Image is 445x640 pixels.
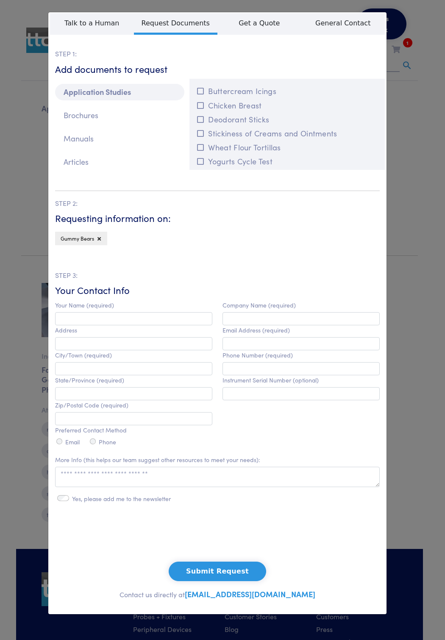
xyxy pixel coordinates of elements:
label: Phone [99,438,116,446]
label: State/Province (required) [55,377,124,384]
span: Request Documents [134,13,218,35]
label: Yes, please add me to the newsletter [72,495,171,502]
label: Your Name (required) [55,302,114,309]
p: Contact us directly at [55,588,380,601]
button: Deodorant Sticks [195,112,380,126]
p: Manuals [55,130,184,147]
button: Wheat Flour Tortillas [195,140,380,154]
span: General Contact [301,13,385,33]
label: Zip/Postal Code (required) [55,402,128,409]
span: Get a Quote [217,13,301,33]
span: Talk to a Human [50,13,134,33]
h6: Add documents to request [55,63,380,76]
p: STEP 2: [55,198,380,209]
button: Yogurts Cycle Test [195,154,380,168]
p: Application Studies [55,84,184,100]
label: More Info (this helps our team suggest other resources to meet your needs): [55,456,260,463]
label: Email [65,438,80,446]
p: Brochures [55,107,184,124]
label: Email Address (required) [222,327,290,334]
p: Articles [55,154,184,170]
button: Submit Request [169,562,266,581]
span: Gummy Bears [61,235,94,242]
label: Company Name (required) [222,302,296,309]
label: Preferred Contact Method [55,427,127,434]
h6: Requesting information on: [55,212,380,225]
button: Buttercream Icings [195,84,380,98]
p: STEP 3: [55,270,380,281]
button: Stickiness of Creams and Ointments [195,126,380,140]
h6: Your Contact Info [55,284,380,297]
button: Toothpaste - [PERSON_NAME] Control Gel [195,169,380,183]
label: Phone Number (required) [222,352,293,359]
p: STEP 1: [55,48,380,59]
button: Chicken Breast [195,98,380,112]
label: Instrument Serial Number (optional) [222,377,319,384]
label: City/Town (required) [55,352,112,359]
iframe: reCAPTCHA [153,520,282,553]
label: Address [55,327,77,334]
a: [EMAIL_ADDRESS][DOMAIN_NAME] [185,589,315,599]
